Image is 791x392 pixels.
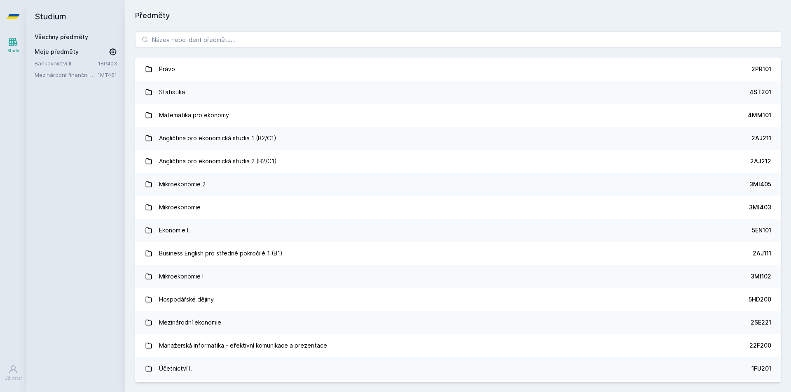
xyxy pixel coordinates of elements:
div: Mezinárodní ekonomie [159,314,221,331]
div: 3MI405 [749,180,771,188]
a: Právo 2PR101 [135,58,781,81]
div: Study [7,48,19,54]
div: 3MI102 [751,272,771,281]
div: Účetnictví I. [159,360,192,377]
div: 2AJ211 [751,134,771,142]
a: Matematika pro ekonomy 4MM101 [135,104,781,127]
div: 2AJ212 [750,157,771,165]
div: 5HD200 [749,295,771,304]
a: Účetnictví I. 1FU201 [135,357,781,380]
div: Angličtina pro ekonomická studia 2 (B2/C1) [159,153,277,169]
div: Uživatel [5,375,22,381]
div: Statistika [159,84,185,100]
div: Hospodářské dějiny [159,291,214,308]
div: Matematika pro ekonomy [159,107,229,123]
a: Mikroekonomie 2 3MI405 [135,173,781,196]
div: Angličtina pro ekonomická studia 1 (B2/C1) [159,130,276,146]
div: 2SE221 [751,318,771,327]
div: Mikroekonomie I [159,268,204,285]
a: Bankovnictví II [35,59,98,67]
a: Angličtina pro ekonomická studia 2 (B2/C1) 2AJ212 [135,150,781,173]
a: 1MT461 [98,72,117,78]
a: Mezinárodní finanční management [35,71,98,79]
a: Mezinárodní ekonomie 2SE221 [135,311,781,334]
div: Mikroekonomie 2 [159,176,206,193]
div: 4ST201 [749,88,771,96]
div: Business English pro středně pokročilé 1 (B1) [159,245,283,262]
div: 22F200 [749,341,771,350]
a: Manažerská informatika - efektivní komunikace a prezentace 22F200 [135,334,781,357]
a: Mikroekonomie 3MI403 [135,196,781,219]
div: 2PR101 [751,65,771,73]
a: Všechny předměty [35,33,88,40]
div: 5EN101 [752,226,771,234]
input: Název nebo ident předmětu… [135,31,781,48]
a: Angličtina pro ekonomická studia 1 (B2/C1) 2AJ211 [135,127,781,150]
div: 1FU201 [751,364,771,373]
div: 3MI403 [749,203,771,211]
div: 2AJ111 [753,249,771,257]
div: Právo [159,61,175,77]
a: Hospodářské dějiny 5HD200 [135,288,781,311]
a: Mikroekonomie I 3MI102 [135,265,781,288]
a: Ekonomie I. 5EN101 [135,219,781,242]
a: Business English pro středně pokročilé 1 (B1) 2AJ111 [135,242,781,265]
a: Study [2,33,25,58]
span: Moje předměty [35,48,79,56]
h1: Předměty [135,10,781,21]
div: Ekonomie I. [159,222,190,239]
div: Mikroekonomie [159,199,201,216]
a: Statistika 4ST201 [135,81,781,104]
div: 4MM101 [748,111,771,119]
a: Uživatel [2,360,25,385]
a: 1BP403 [98,60,117,67]
div: Manažerská informatika - efektivní komunikace a prezentace [159,337,327,354]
